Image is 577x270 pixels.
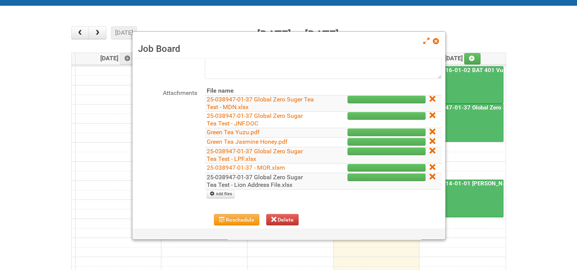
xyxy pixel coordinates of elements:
a: Add an event [464,53,481,64]
th: File name [205,87,316,95]
h3: Job Board [138,43,440,55]
button: Reschedule [214,214,259,225]
a: 25-038947-01-37 Global Zero Sugar Tea Test [421,104,542,111]
a: 25-038947-01-37 Global Zero Sugar Tea Test [420,104,503,141]
label: Attachments [136,87,197,98]
span: [DATE] [445,55,481,62]
a: 25-050914-01-01 [PERSON_NAME] C&U [421,180,530,187]
h2: [DATE] – [DATE] [257,26,339,44]
a: 25-038947-01-37 Global Zero Sugar Tea Test - LPF.xlsx [207,148,303,162]
a: Green Tea Jasmine Honey.pdf [207,138,288,145]
a: 25-050914-01-01 [PERSON_NAME] C&U [420,180,503,217]
span: [DATE] [100,55,137,62]
a: Add an event [120,53,137,64]
a: 25-038947-01-37 Global Zero Suger Tea Test - MDN.xlsx [207,96,314,111]
button: [DATE] [111,26,137,39]
a: 24-079516-01-02 BAT 401 Vuse Box RCT [421,67,535,74]
a: 24-079516-01-02 BAT 401 Vuse Box RCT [420,66,503,104]
a: Green Tea Yuzu.pdf [207,129,260,136]
button: Delete [266,214,299,225]
a: 25-038947-01-37 Global Zero Sugar Tea Test - Lion Address File.xlsx [207,174,303,188]
a: 25-038947-01-37 - MOR.xlsm [207,164,285,171]
a: Add files [207,190,235,198]
a: 25-038947-01-37 Global Zero Sugar Tea Test - JNF.DOC [207,112,303,127]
